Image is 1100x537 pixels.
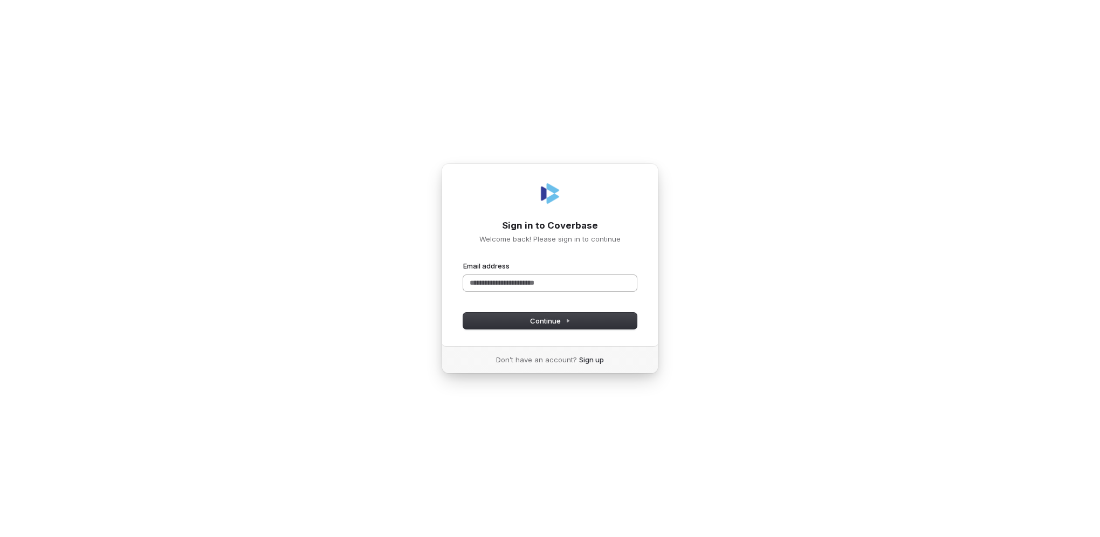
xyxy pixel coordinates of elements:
span: Don’t have an account? [496,355,577,364]
a: Sign up [579,355,604,364]
label: Email address [463,261,510,271]
span: Continue [530,316,570,326]
button: Continue [463,313,637,329]
p: Welcome back! Please sign in to continue [463,234,637,244]
img: Coverbase [537,181,563,206]
h1: Sign in to Coverbase [463,219,637,232]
